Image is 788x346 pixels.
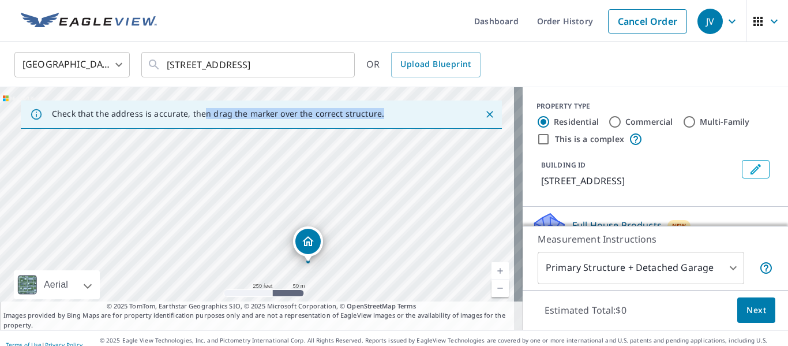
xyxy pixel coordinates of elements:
[541,160,586,170] p: BUILDING ID
[608,9,687,34] a: Cancel Order
[697,9,723,34] div: JV
[14,49,130,81] div: [GEOGRAPHIC_DATA]
[538,232,773,246] p: Measurement Instructions
[347,302,395,310] a: OpenStreetMap
[397,302,416,310] a: Terms
[554,116,599,128] label: Residential
[737,297,775,323] button: Next
[167,49,331,81] input: Search by address or latitude-longitude
[759,261,773,275] span: Your report will include the primary structure and a detached garage if one exists.
[572,218,662,232] p: Full House Products
[491,280,509,297] a: Current Level 17, Zoom Out
[536,101,774,111] div: PROPERTY TYPE
[555,133,624,145] label: This is a complex
[538,252,744,284] div: Primary Structure + Detached Garage
[14,270,100,299] div: Aerial
[625,116,673,128] label: Commercial
[532,211,779,244] div: Full House ProductsNew
[491,262,509,280] a: Current Level 17, Zoom In
[107,302,416,311] span: © 2025 TomTom, Earthstar Geographics SIO, © 2025 Microsoft Corporation, ©
[52,109,384,119] p: Check that the address is accurate, then drag the marker over the correct structure.
[535,297,636,323] p: Estimated Total: $0
[742,160,770,178] button: Edit building 1
[672,221,686,230] span: New
[541,174,737,188] p: [STREET_ADDRESS]
[391,52,480,77] a: Upload Blueprint
[482,107,497,122] button: Close
[40,270,72,299] div: Aerial
[366,52,481,77] div: OR
[400,57,471,72] span: Upload Blueprint
[746,303,766,318] span: Next
[700,116,750,128] label: Multi-Family
[21,13,157,30] img: EV Logo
